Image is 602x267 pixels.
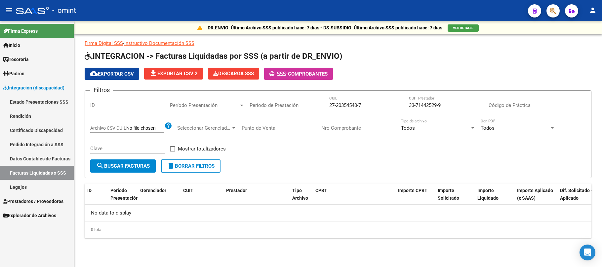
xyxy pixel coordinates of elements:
datatable-header-cell: Prestador [223,184,290,213]
span: Explorador de Archivos [3,212,56,219]
datatable-header-cell: CUIT [181,184,223,213]
span: Integración (discapacidad) [3,84,64,91]
div: Open Intercom Messenger [580,245,595,260]
datatable-header-cell: Importe Liquidado [475,184,514,213]
mat-icon: file_download [149,69,157,77]
span: Prestador [226,188,247,193]
button: Exportar CSV 2 [144,68,203,80]
span: VER DETALLE [453,26,473,30]
span: Exportar CSV 2 [149,71,198,77]
span: Tesorería [3,56,29,63]
span: Todos [481,125,495,131]
span: Mostrar totalizadores [178,145,226,153]
datatable-header-cell: Importe Solicitado [435,184,475,213]
span: Buscar Facturas [96,163,150,169]
span: INTEGRACION -> Facturas Liquidadas por SSS (a partir de DR_ENVIO) [85,51,342,61]
div: No data to display [85,205,591,221]
span: Comprobantes [288,71,328,77]
span: Inicio [3,42,20,49]
p: DR.ENVIO: Último Archivo SSS publicado hace: 7 días - DS.SUBSIDIO: Último Archivo SSS publicado h... [208,24,442,31]
span: Importe Liquidado [477,188,499,201]
span: Período Presentación [170,102,239,108]
span: Descarga SSS [213,71,254,77]
span: Todos [401,125,415,131]
span: CUIT [183,188,193,193]
datatable-header-cell: Dif. Solicitado - Aplicado [557,184,600,213]
span: Importe Aplicado (x SAAS) [517,188,553,201]
datatable-header-cell: Gerenciador [138,184,181,213]
mat-icon: search [96,162,104,170]
p: - [85,40,591,47]
span: Gerenciador [140,188,166,193]
mat-icon: cloud_download [90,70,98,78]
span: ID [87,188,92,193]
span: Exportar CSV [90,71,134,77]
span: Archivo CSV CUIL [90,125,126,131]
button: Buscar Facturas [90,159,156,173]
mat-icon: help [164,122,172,130]
span: Dif. Solicitado - Aplicado [560,188,593,201]
mat-icon: delete [167,162,175,170]
a: Instructivo Documentación SSS [124,40,194,46]
span: Firma Express [3,27,38,35]
datatable-header-cell: Tipo Archivo [290,184,313,213]
span: Seleccionar Gerenciador [177,125,231,131]
span: Tipo Archivo [292,188,308,201]
h3: Filtros [90,85,113,95]
span: Importe CPBT [398,188,427,193]
div: 0 total [85,221,591,238]
span: Importe Solicitado [438,188,459,201]
button: VER DETALLE [448,24,479,32]
span: Período Presentación [110,188,139,201]
mat-icon: person [589,6,597,14]
span: - [269,71,288,77]
app-download-masive: Descarga masiva de comprobantes (adjuntos) [208,68,259,80]
button: -Comprobantes [264,68,333,80]
datatable-header-cell: ID [85,184,108,213]
input: Archivo CSV CUIL [126,125,164,131]
button: Descarga SSS [208,68,259,80]
datatable-header-cell: Importe Aplicado (x SAAS) [514,184,557,213]
a: Firma Digital SSS [85,40,123,46]
span: - omint [52,3,76,18]
span: Borrar Filtros [167,163,215,169]
datatable-header-cell: CPBT [313,184,395,213]
span: Prestadores / Proveedores [3,198,63,205]
datatable-header-cell: Período Presentación [108,184,138,213]
span: Padrón [3,70,24,77]
datatable-header-cell: Importe CPBT [395,184,435,213]
button: Exportar CSV [85,68,139,80]
span: CPBT [315,188,327,193]
button: Borrar Filtros [161,159,221,173]
mat-icon: menu [5,6,13,14]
